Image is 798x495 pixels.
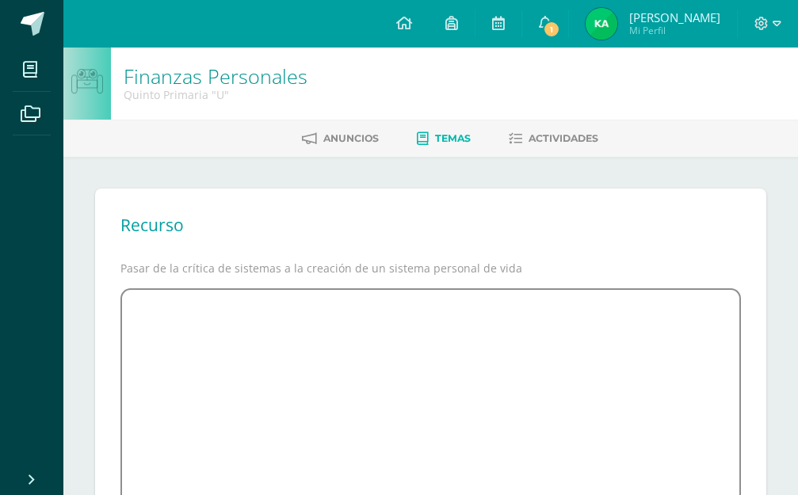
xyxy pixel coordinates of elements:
[417,126,471,151] a: Temas
[509,126,598,151] a: Actividades
[124,63,307,89] a: Finanzas Personales
[71,69,102,94] img: bot1.png
[323,132,379,144] span: Anuncios
[120,214,184,236] h2: Recurso
[529,132,598,144] span: Actividades
[435,132,471,144] span: Temas
[124,65,307,87] h1: Finanzas Personales
[586,8,617,40] img: e8e4fd78d3a5517432ec64b3f1f42d4b.png
[543,21,560,38] span: 1
[120,261,741,276] p: Pasar de la crítica de sistemas a la creación de un sistema personal de vida
[629,10,720,25] span: [PERSON_NAME]
[302,126,379,151] a: Anuncios
[124,87,307,102] div: Quinto Primaria 'U'
[629,24,720,37] span: Mi Perfil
